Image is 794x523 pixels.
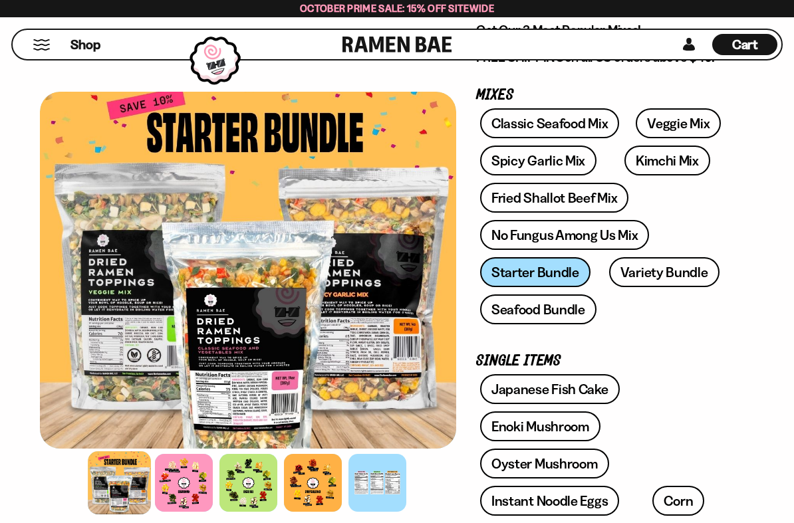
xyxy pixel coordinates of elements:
[480,449,609,478] a: Oyster Mushroom
[480,411,600,441] a: Enoki Mushroom
[712,30,777,59] div: Cart
[476,89,734,102] p: Mixes
[609,257,720,287] a: Variety Bundle
[480,294,596,324] a: Seafood Bundle
[636,108,721,138] a: Veggie Mix
[480,486,619,516] a: Instant Noodle Eggs
[652,486,704,516] a: Corn
[480,374,620,404] a: Japanese Fish Cake
[476,355,734,367] p: Single Items
[480,146,596,175] a: Spicy Garlic Mix
[624,146,710,175] a: Kimchi Mix
[70,36,100,54] span: Shop
[480,183,628,213] a: Fried Shallot Beef Mix
[70,34,100,55] a: Shop
[732,37,758,52] span: Cart
[33,39,51,51] button: Mobile Menu Trigger
[480,108,619,138] a: Classic Seafood Mix
[300,2,494,15] span: October Prime Sale: 15% off Sitewide
[480,220,649,250] a: No Fungus Among Us Mix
